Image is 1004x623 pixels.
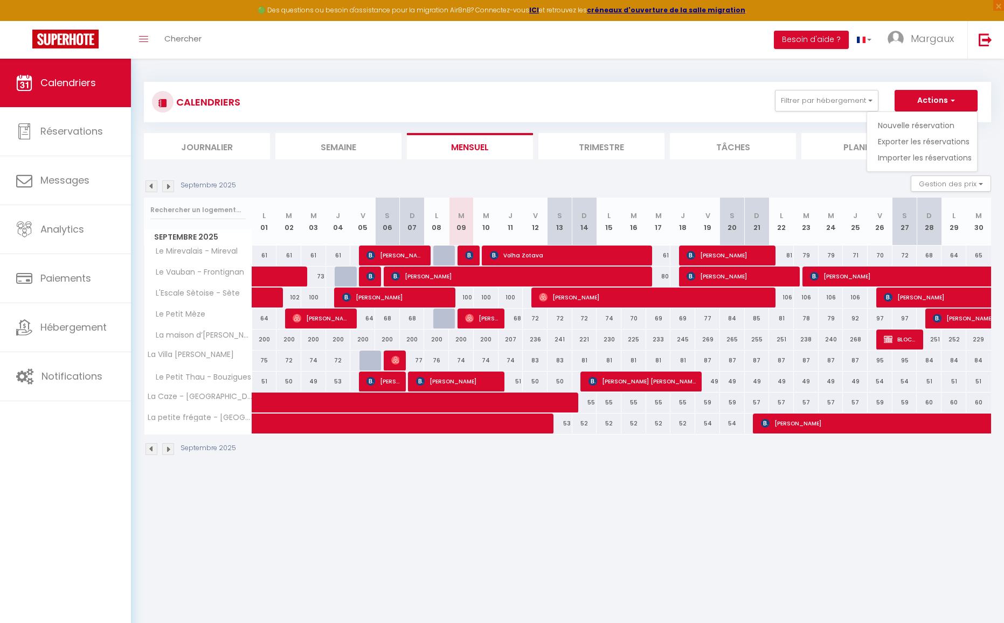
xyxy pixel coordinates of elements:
div: 72 [572,309,597,328]
a: Importer les réservations [878,150,972,166]
img: ... [888,31,904,47]
div: 64 [350,309,375,328]
th: 25 [843,198,868,246]
th: 16 [621,198,646,246]
abbr: M [286,211,292,221]
th: 08 [424,198,449,246]
img: Super Booking [32,30,99,48]
div: 100 [498,288,523,307]
input: Rechercher un logement... [150,200,246,220]
div: 68 [400,309,425,328]
th: 05 [350,198,375,246]
span: [PERSON_NAME] [416,371,498,391]
div: 251 [917,330,941,349]
div: 57 [794,393,819,412]
div: 100 [474,288,498,307]
div: 97 [892,309,917,328]
li: Semaine [275,133,401,159]
p: Septembre 2025 [181,443,236,453]
div: 81 [769,246,794,265]
div: 269 [695,330,720,349]
div: 83 [523,351,548,370]
span: Le Mirevalais - Mireval [146,246,240,257]
div: 241 [548,330,572,349]
div: 200 [400,330,425,349]
div: 49 [769,372,794,391]
abbr: J [508,211,513,221]
div: 77 [400,351,425,370]
abbr: M [458,211,465,221]
div: 74 [498,351,523,370]
div: 251 [769,330,794,349]
span: Le Vauban - Frontignan [146,267,247,278]
div: 84 [720,309,745,328]
button: Gestion des prix [911,176,991,192]
span: L'Escale Sètoise - Sète [146,288,243,299]
div: 200 [375,330,400,349]
th: 30 [966,198,991,246]
abbr: L [435,211,438,221]
span: Notifications [41,369,102,383]
div: 52 [621,414,646,433]
th: 04 [326,198,351,246]
div: 60 [941,393,966,412]
li: Planning [801,133,927,159]
span: [PERSON_NAME] [366,371,399,391]
th: 23 [794,198,819,246]
span: Chercher [164,33,202,44]
div: 230 [597,330,621,349]
th: 11 [498,198,523,246]
abbr: M [828,211,834,221]
div: 106 [769,288,794,307]
span: [PERSON_NAME] [391,350,399,370]
div: 55 [597,393,621,412]
div: 50 [548,372,572,391]
div: 49 [819,372,843,391]
th: 20 [720,198,745,246]
div: 87 [794,351,819,370]
span: Hébergement [40,320,107,334]
abbr: L [780,211,783,221]
th: 01 [252,198,277,246]
abbr: S [902,211,907,221]
div: 78 [794,309,819,328]
div: 49 [695,372,720,391]
div: 68 [498,309,523,328]
div: 255 [745,330,770,349]
th: 13 [548,198,572,246]
div: 51 [966,372,991,391]
abbr: M [655,211,662,221]
th: 17 [646,198,671,246]
div: 53 [326,372,351,391]
a: Nouvelle réservation [878,117,972,134]
div: 81 [769,309,794,328]
div: 51 [498,372,523,391]
li: Trimestre [538,133,664,159]
div: 200 [276,330,301,349]
div: 83 [548,351,572,370]
div: 57 [745,393,770,412]
a: Chercher [156,21,210,59]
div: 70 [868,246,892,265]
abbr: J [336,211,340,221]
div: 52 [670,414,695,433]
div: 59 [892,393,917,412]
div: 81 [670,351,695,370]
div: 87 [745,351,770,370]
div: 79 [819,246,843,265]
div: 72 [523,309,548,328]
div: 74 [301,351,326,370]
span: La maison d’[PERSON_NAME]-mèze [146,330,254,341]
abbr: J [681,211,685,221]
button: Ouvrir le widget de chat LiveChat [9,4,41,37]
div: 60 [917,393,941,412]
div: 200 [301,330,326,349]
div: 59 [695,393,720,412]
p: Septembre 2025 [181,180,236,191]
div: 61 [326,246,351,265]
div: 87 [769,351,794,370]
div: 55 [621,393,646,412]
span: Le Petit Mèze [146,309,208,320]
div: 92 [843,309,868,328]
div: 74 [449,351,474,370]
